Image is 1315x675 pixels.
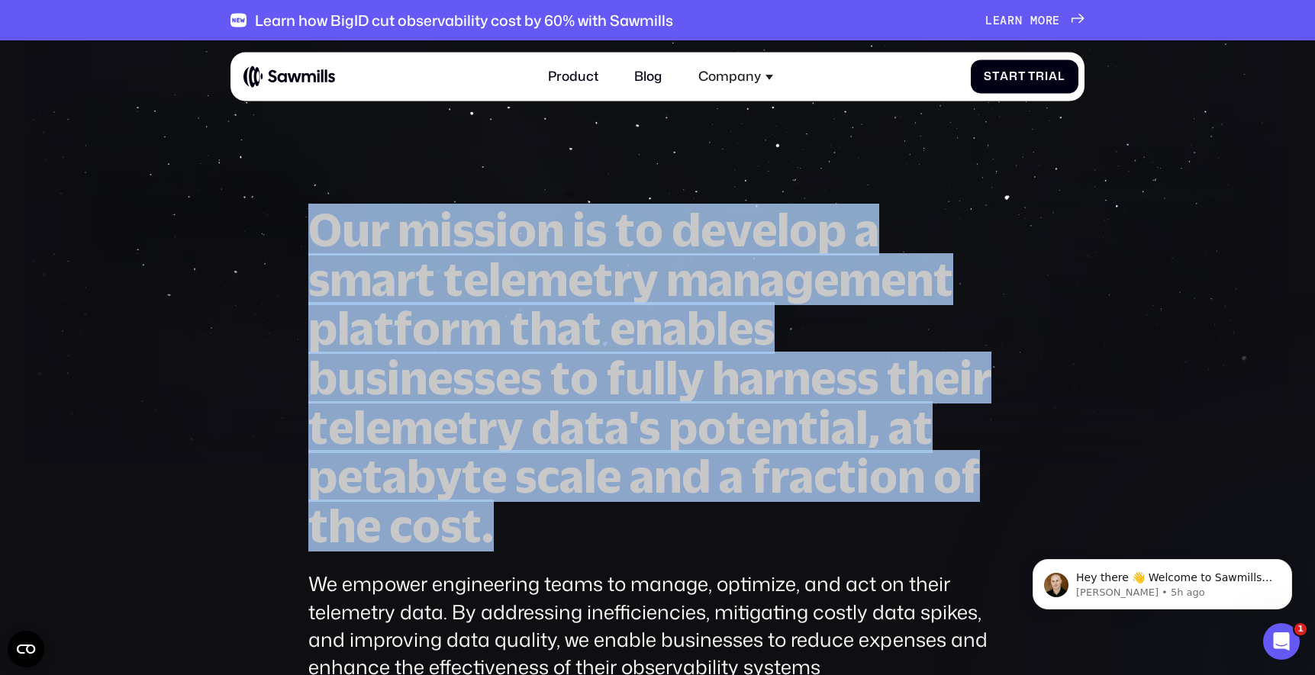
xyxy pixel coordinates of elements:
[584,452,596,501] span: l
[789,205,817,255] span: o
[8,631,44,667] button: Open CMP widget
[629,403,639,452] span: '
[907,353,934,403] span: h
[672,205,701,255] span: d
[593,255,613,304] span: t
[1036,69,1045,83] span: r
[688,59,784,95] div: Company
[462,452,482,501] span: t
[308,501,328,551] span: t
[610,304,635,353] span: e
[1058,69,1065,83] span: l
[959,353,972,403] span: i
[526,255,568,304] span: m
[515,452,537,501] span: s
[308,353,337,403] span: b
[1007,14,1015,27] span: r
[596,452,621,501] span: e
[653,353,666,403] span: l
[585,205,607,255] span: s
[436,452,462,501] span: y
[366,353,387,403] span: s
[1018,69,1026,83] span: t
[831,403,856,452] span: a
[719,452,743,501] span: a
[391,403,433,452] span: m
[888,403,913,452] span: a
[407,452,436,501] span: b
[255,11,673,29] div: Learn how BigID cut observability cost by 60% with Sawmills
[1263,623,1300,660] iframe: Intercom live chat
[482,452,507,501] span: e
[662,304,687,353] span: a
[770,452,789,501] span: r
[537,452,559,501] span: c
[537,205,564,255] span: n
[342,205,370,255] span: u
[453,205,474,255] span: s
[510,304,530,353] span: t
[462,501,482,551] span: t
[712,353,740,403] span: h
[682,452,711,501] span: d
[971,59,1078,93] a: StartTrial
[746,403,771,452] span: e
[856,403,868,452] span: l
[972,353,991,403] span: r
[1294,623,1307,635] span: 1
[785,255,814,304] span: g
[356,501,381,551] span: e
[856,452,869,501] span: i
[933,452,962,501] span: o
[635,205,663,255] span: o
[881,255,906,304] span: e
[550,353,570,403] span: t
[308,304,337,353] span: p
[478,403,497,452] span: r
[752,205,777,255] span: e
[985,14,1085,27] a: Learnmore
[698,403,726,452] span: o
[585,403,604,452] span: t
[370,205,389,255] span: r
[363,452,382,501] span: t
[857,353,878,403] span: s
[733,255,760,304] span: n
[582,304,601,353] span: t
[728,304,753,353] span: e
[495,353,521,403] span: e
[1010,527,1315,634] iframe: Intercom notifications message
[1038,14,1046,27] span: o
[443,255,463,304] span: t
[798,403,818,452] span: t
[708,255,733,304] span: a
[985,14,993,27] span: L
[635,304,662,353] span: n
[308,205,342,255] span: O
[632,255,658,304] span: y
[639,403,660,452] span: s
[463,255,488,304] span: e
[396,255,415,304] span: r
[440,501,462,551] span: s
[382,452,407,501] span: a
[353,403,366,452] span: l
[726,205,752,255] span: v
[984,69,992,83] span: S
[374,304,394,353] span: t
[752,452,770,501] span: f
[666,255,708,304] span: m
[789,452,814,501] span: a
[962,452,980,501] span: f
[412,304,440,353] span: o
[992,69,1000,83] span: t
[783,353,811,403] span: n
[440,304,459,353] span: r
[1046,14,1053,27] span: r
[433,403,458,452] span: e
[839,255,881,304] span: m
[415,255,435,304] span: t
